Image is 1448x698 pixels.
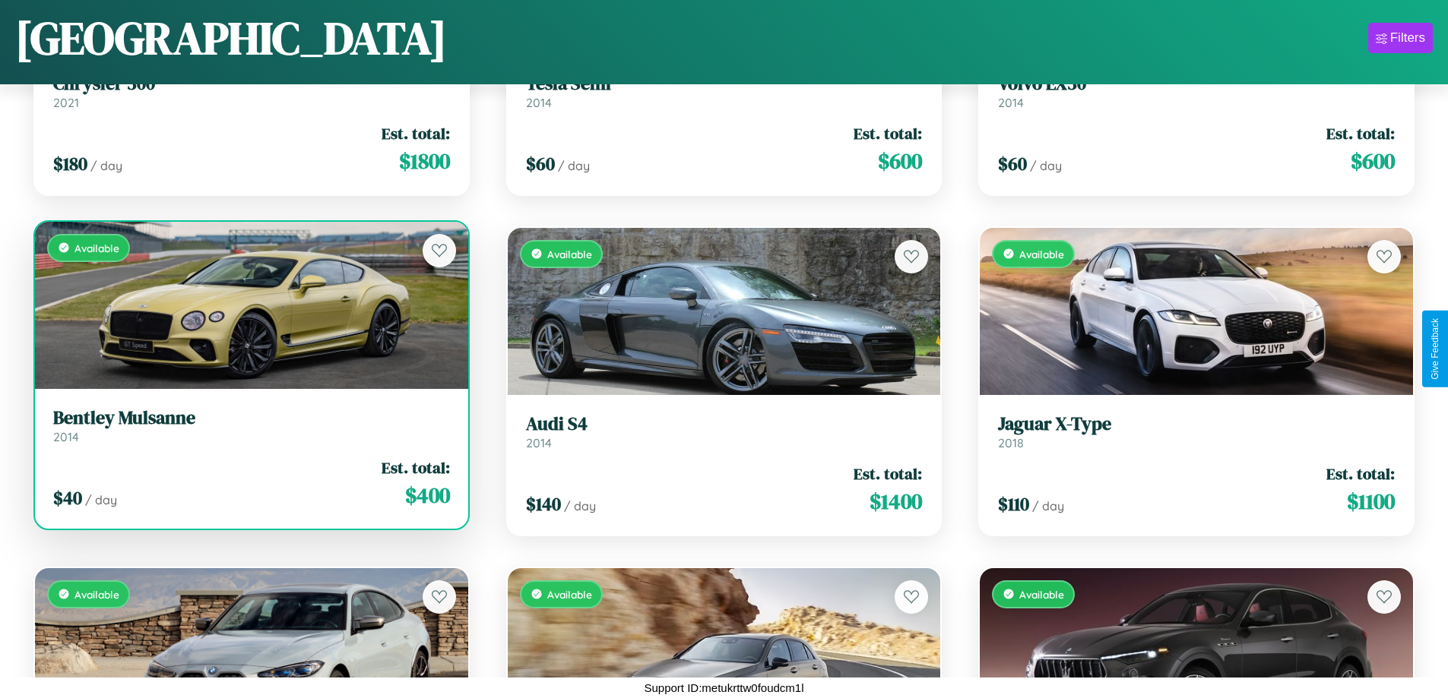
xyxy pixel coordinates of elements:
span: 2014 [526,95,552,110]
span: $ 400 [405,480,450,510]
a: Volvo EX302014 [998,73,1395,110]
span: $ 60 [998,151,1027,176]
span: $ 600 [1351,146,1395,176]
h3: Bentley Mulsanne [53,407,450,429]
h3: Jaguar X-Type [998,413,1395,435]
span: / day [1030,158,1062,173]
span: / day [90,158,122,173]
span: $ 1100 [1347,486,1395,516]
span: $ 60 [526,151,555,176]
h3: Tesla Semi [526,73,923,95]
div: Filters [1390,30,1425,46]
span: $ 180 [53,151,87,176]
span: Est. total: [854,122,922,144]
span: $ 1800 [399,146,450,176]
span: / day [1032,498,1064,513]
p: Support ID: metukrttw0foudcm1l [644,677,803,698]
span: / day [564,498,596,513]
span: Est. total: [1326,122,1395,144]
span: 2018 [998,435,1024,450]
a: Audi S42014 [526,413,923,450]
span: $ 40 [53,485,82,510]
span: 2014 [53,429,79,444]
span: $ 110 [998,491,1029,516]
span: / day [85,492,117,507]
div: Give Feedback [1430,318,1440,380]
span: $ 140 [526,491,561,516]
button: Filters [1368,23,1433,53]
span: Available [547,248,592,261]
span: Est. total: [382,122,450,144]
span: Available [547,588,592,601]
span: Available [74,242,119,254]
h3: Audi S4 [526,413,923,435]
span: $ 600 [878,146,922,176]
a: Jaguar X-Type2018 [998,413,1395,450]
h3: Volvo EX30 [998,73,1395,95]
a: Chrysler 3002021 [53,73,450,110]
span: Est. total: [1326,463,1395,485]
span: $ 1400 [870,486,922,516]
span: Available [1019,248,1064,261]
a: Bentley Mulsanne2014 [53,407,450,444]
span: 2021 [53,95,79,110]
span: 2014 [998,95,1024,110]
span: Available [74,588,119,601]
h1: [GEOGRAPHIC_DATA] [15,7,447,69]
span: Est. total: [854,463,922,485]
span: / day [558,158,590,173]
h3: Chrysler 300 [53,73,450,95]
a: Tesla Semi2014 [526,73,923,110]
span: 2014 [526,435,552,450]
span: Available [1019,588,1064,601]
span: Est. total: [382,456,450,478]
